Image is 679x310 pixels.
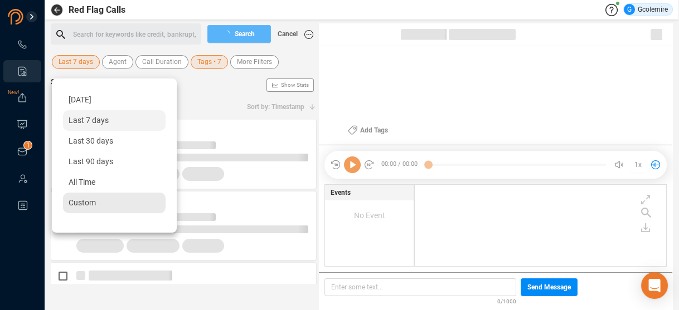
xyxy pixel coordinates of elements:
span: G [627,4,632,15]
span: 1x [634,156,642,174]
p: 1 [26,141,30,152]
span: Search Results : [51,77,108,86]
span: Last 30 days [69,136,113,145]
div: Gcolemire [624,4,668,15]
button: Send Message [521,278,578,296]
span: Last 7 days [69,116,109,125]
button: Cancel [271,25,304,43]
li: Exports [3,87,41,109]
span: Tags • 7 [197,55,221,69]
span: Red Flag Calls [69,3,125,17]
button: Last 7 days [52,55,100,69]
div: Open Intercom Messenger [641,272,668,299]
span: Custom [69,198,96,207]
sup: 1 [24,141,32,149]
span: All Time [69,178,95,186]
span: New! [8,81,19,104]
button: Tags • 7 [191,55,228,69]
span: 00:00 / 00:00 [375,156,428,173]
span: More Filters [237,55,272,69]
span: Show Stats [281,18,309,152]
li: Smart Reports [3,60,41,82]
button: More Filters [230,55,279,69]
button: Sort by: Timestamp [240,98,316,116]
span: Events [331,188,351,198]
div: No Event [325,200,414,230]
span: Last 7 days [59,55,93,69]
button: Show Stats [266,78,314,92]
span: Last 90 days [69,157,113,166]
img: prodigal-logo [8,9,69,24]
span: [DATE] [69,95,91,104]
li: Inbox [3,140,41,163]
span: Agent [109,55,127,69]
li: Interactions [3,33,41,56]
button: Agent [102,55,133,69]
span: Cancel [278,25,298,43]
a: New! [17,92,28,104]
button: Add Tags [341,121,395,139]
span: 0/1000 [497,296,516,306]
span: Call Duration [142,55,182,69]
div: grid [420,188,666,265]
span: Add Tags [360,121,388,139]
span: Send Message [527,278,571,296]
li: Visuals [3,114,41,136]
button: Call Duration [135,55,188,69]
button: 1x [630,157,646,173]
